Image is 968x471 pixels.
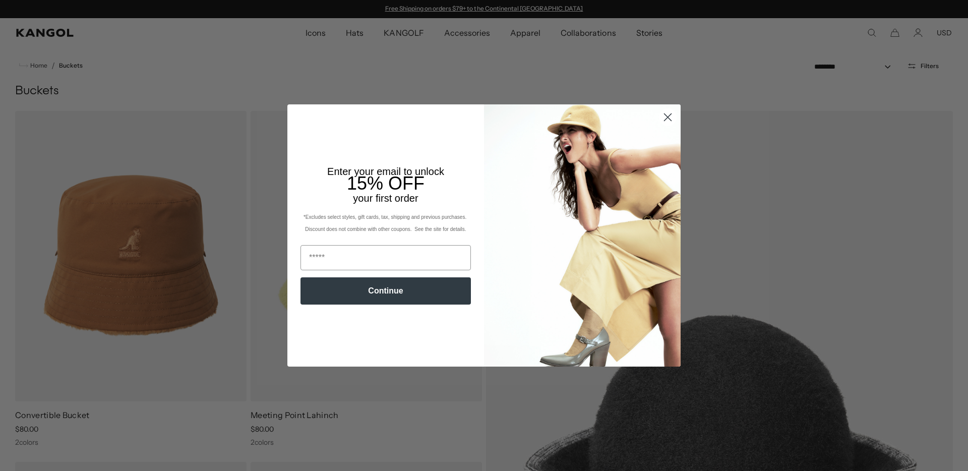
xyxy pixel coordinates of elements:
button: Continue [300,277,471,305]
input: Email [300,245,471,270]
span: Enter your email to unlock [327,166,444,177]
span: *Excludes select styles, gift cards, tax, shipping and previous purchases. Discount does not comb... [304,214,468,232]
button: Close dialog [659,108,677,126]
span: your first order [353,193,418,204]
span: 15% OFF [347,173,425,194]
img: 93be19ad-e773-4382-80b9-c9d740c9197f.jpeg [484,104,681,367]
